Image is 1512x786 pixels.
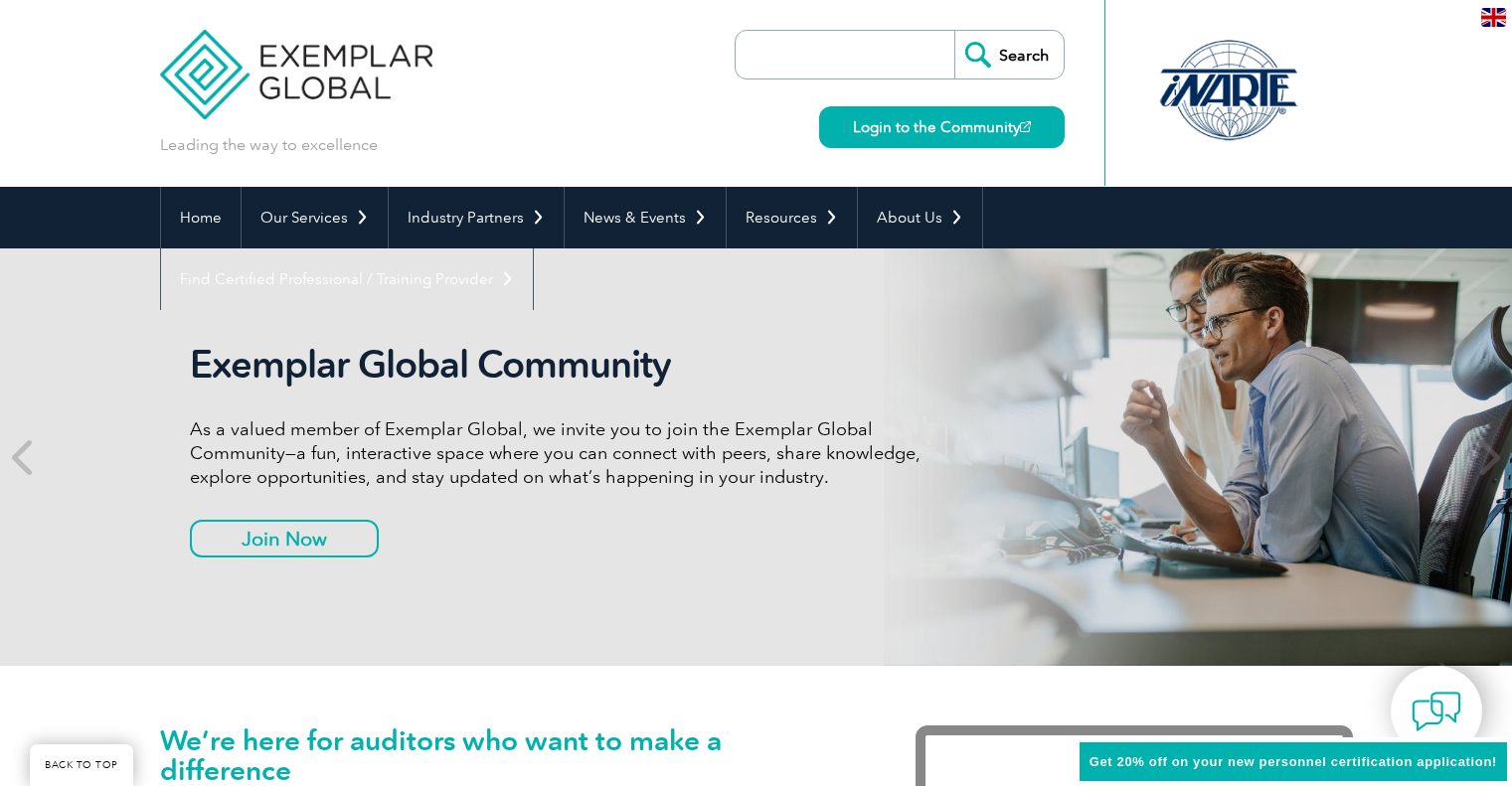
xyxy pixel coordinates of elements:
[160,725,856,785] h1: We’re here for auditors who want to make a difference
[819,106,1065,148] a: Login to the Community
[858,187,982,248] a: About Us
[1020,121,1031,132] img: open_square.png
[727,187,857,248] a: Resources
[954,31,1064,79] input: Search
[389,187,564,248] a: Industry Partners
[161,187,241,248] a: Home
[1481,8,1506,27] img: en
[1412,687,1461,736] img: contact-chat.png
[160,134,378,156] p: Leading the way to excellence
[190,520,379,557] a: Join Now
[1090,754,1497,769] span: Get 20% off on your new personnel certification application!
[565,187,726,248] a: News & Events
[190,417,935,489] p: As a valued member of Exemplar Global, we invite you to join the Exemplar Global Community—a fun,...
[242,187,388,248] a: Our Services
[30,744,133,786] a: BACK TO TOP
[161,248,533,310] a: Find Certified Professional / Training Provider
[190,342,935,388] h2: Exemplar Global Community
